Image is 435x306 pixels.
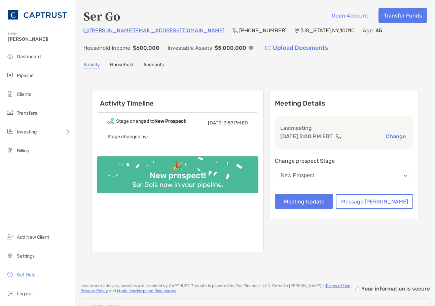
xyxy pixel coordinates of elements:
img: Phone Icon [232,28,238,33]
span: [DATE] [208,120,223,126]
p: Last meeting [280,124,408,132]
p: [PERSON_NAME][EMAIL_ADDRESS][DOMAIN_NAME] [90,26,224,35]
img: investing icon [6,127,14,136]
img: Location Icon [295,28,299,33]
a: Household [110,62,133,69]
p: [DATE] 2:00 PM EDT [280,132,333,141]
img: billing icon [6,146,14,154]
p: Investable Assets [168,44,212,52]
span: [PERSON_NAME]! [8,36,71,42]
p: Stage changed by: [107,132,248,141]
span: Settings [17,253,35,259]
button: New Prospect [275,168,413,183]
img: get-help icon [6,270,14,278]
a: Activity [83,62,100,69]
div: New Prospect [281,173,314,179]
img: Info Icon [249,46,253,50]
div: Ser Go is now in your pipeline. [130,181,226,189]
span: Transfers [17,110,37,116]
span: Get Help [17,272,35,278]
a: Terms of Use [325,283,350,288]
span: Investing [17,129,37,135]
img: logout icon [6,289,14,297]
div: Stage changed to [116,118,186,124]
p: Change prospect Stage [275,157,413,165]
img: transfers icon [6,109,14,117]
p: $5,000,000 [215,44,246,52]
p: [US_STATE] , NY , 10010 [300,26,355,35]
img: Email Icon [83,29,89,33]
p: [PHONE_NUMBER] [239,26,287,35]
span: Pipeline [17,73,34,78]
p: Investment advisory services are provided by CAPTRUST . This site is powered by Zoe Financial, LL... [80,283,355,294]
div: 🎉 [170,161,185,171]
span: Dashboard [17,54,41,60]
img: pipeline icon [6,71,14,79]
img: communication type [335,134,341,139]
span: Billing [17,148,29,154]
span: Clients [17,91,31,97]
span: Add New Client [17,234,49,240]
button: Meeting Update [275,194,333,209]
a: Model Marketplace Disclosures [117,289,176,293]
button: Transfer Funds [378,8,427,23]
span: Log out [17,291,33,297]
h4: Ser Go [83,8,120,24]
button: Change [384,133,408,140]
a: Upload Documents [261,41,333,55]
button: Open Account [326,8,373,23]
b: New Prospect [154,118,186,124]
img: Event icon [107,118,114,124]
img: dashboard icon [6,52,14,60]
button: Message [PERSON_NAME] [336,194,413,209]
p: Meeting Details [275,99,413,108]
img: settings icon [6,252,14,260]
p: Age [363,26,373,35]
img: button icon [265,46,271,50]
h6: Activity Timeline [92,91,263,107]
img: clients icon [6,90,14,98]
p: $600,000 [133,44,159,52]
span: 3:59 PM ED [224,120,248,126]
p: Household Income [83,44,130,52]
img: add_new_client icon [6,233,14,241]
a: Accounts [143,62,164,69]
a: Privacy Policy [80,289,108,293]
img: Open dropdown arrow [403,175,407,177]
p: 45 [375,26,382,35]
img: CAPTRUST Logo [8,3,67,27]
p: Your information is secure [361,285,430,292]
div: New prospect! [147,171,209,181]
